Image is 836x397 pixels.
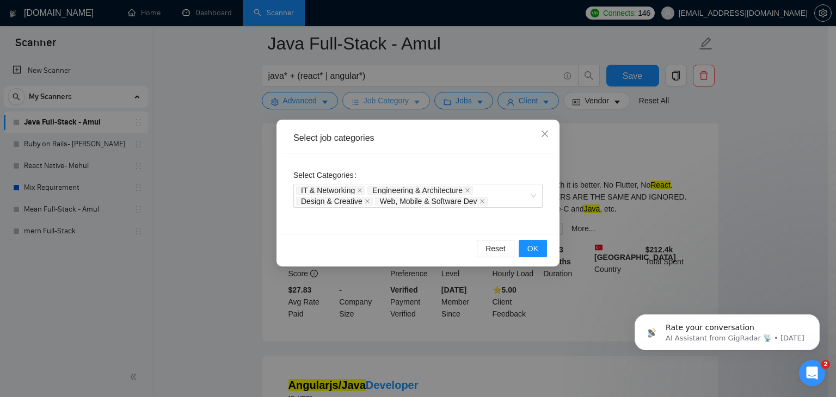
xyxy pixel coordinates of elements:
div: Select job categories [293,132,543,144]
span: close [465,188,470,193]
span: Design & Creative [296,197,373,206]
span: close [357,188,362,193]
span: close [480,199,485,204]
label: Select Categories [293,166,361,184]
span: Web, Mobile & Software Dev [380,197,477,205]
button: Close [530,120,560,149]
span: Reset [485,243,506,255]
span: 2 [821,360,830,369]
button: OK [519,240,547,257]
span: Engineering & Architecture [372,187,463,194]
button: Reset [477,240,514,257]
span: close [540,129,549,138]
span: Web, Mobile & Software Dev [375,197,488,206]
span: OK [527,243,538,255]
span: close [365,199,370,204]
span: Design & Creative [301,197,362,205]
iframe: Intercom notifications message [618,291,836,368]
span: IT & Networking [296,186,365,195]
span: Engineering & Architecture [367,186,473,195]
iframe: Intercom live chat [799,360,825,386]
span: IT & Networking [301,187,355,194]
